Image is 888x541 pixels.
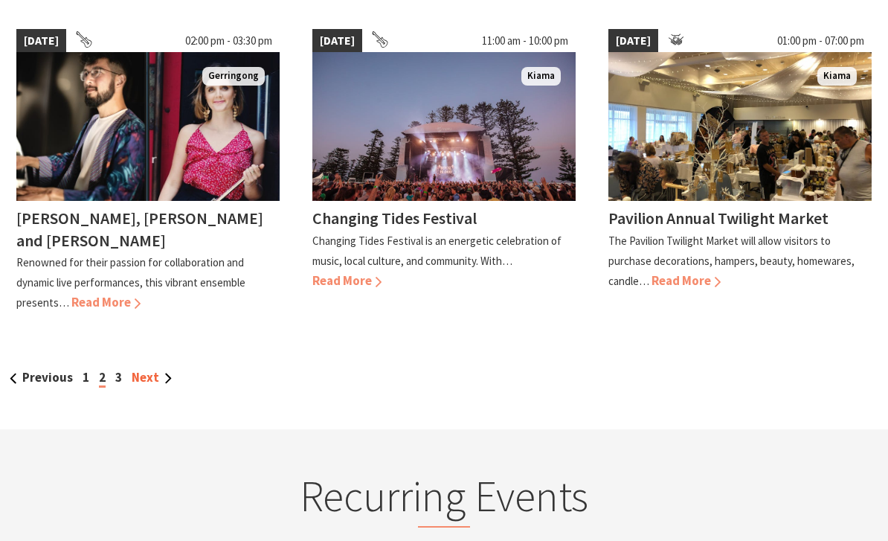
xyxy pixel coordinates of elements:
[608,52,872,201] img: Xmas Market
[16,255,245,310] p: Renowned for their passion for collaboration and dynamic live performances, this vibrant ensemble...
[474,29,576,53] span: 11:00 am - 10:00 pm
[608,29,872,313] a: [DATE] 01:00 pm - 07:00 pm Xmas Market Kiama Pavilion Annual Twilight Market The Pavilion Twiligh...
[608,234,855,288] p: The Pavilion Twilight Market will allow visitors to purchase decorations, hampers, beauty, homewa...
[312,272,382,289] span: Read More
[312,29,576,313] a: [DATE] 11:00 am - 10:00 pm Changing Tides Main Stage Kiama Changing Tides Festival Changing Tides...
[115,369,122,385] a: 3
[312,29,362,53] span: [DATE]
[312,234,562,268] p: Changing Tides Festival is an energetic celebration of music, local culture, and community. With…
[132,369,172,385] a: Next
[312,208,477,228] h4: Changing Tides Festival
[83,369,89,385] a: 1
[608,29,658,53] span: [DATE]
[608,208,829,228] h4: Pavilion Annual Twilight Market
[16,52,280,201] img: Man playing piano and woman holding flute
[99,369,106,388] span: 2
[178,29,280,53] span: 02:00 pm - 03:30 pm
[770,29,872,53] span: 01:00 pm - 07:00 pm
[16,208,263,250] h4: [PERSON_NAME], [PERSON_NAME] and [PERSON_NAME]
[312,52,576,201] img: Changing Tides Main Stage
[10,369,73,385] a: Previous
[16,29,66,53] span: [DATE]
[521,67,561,86] span: Kiama
[202,67,265,86] span: Gerringong
[16,29,280,313] a: [DATE] 02:00 pm - 03:30 pm Man playing piano and woman holding flute Gerringong [PERSON_NAME], [P...
[71,294,141,310] span: Read More
[817,67,857,86] span: Kiama
[154,470,734,528] h2: Recurring Events
[651,272,721,289] span: Read More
